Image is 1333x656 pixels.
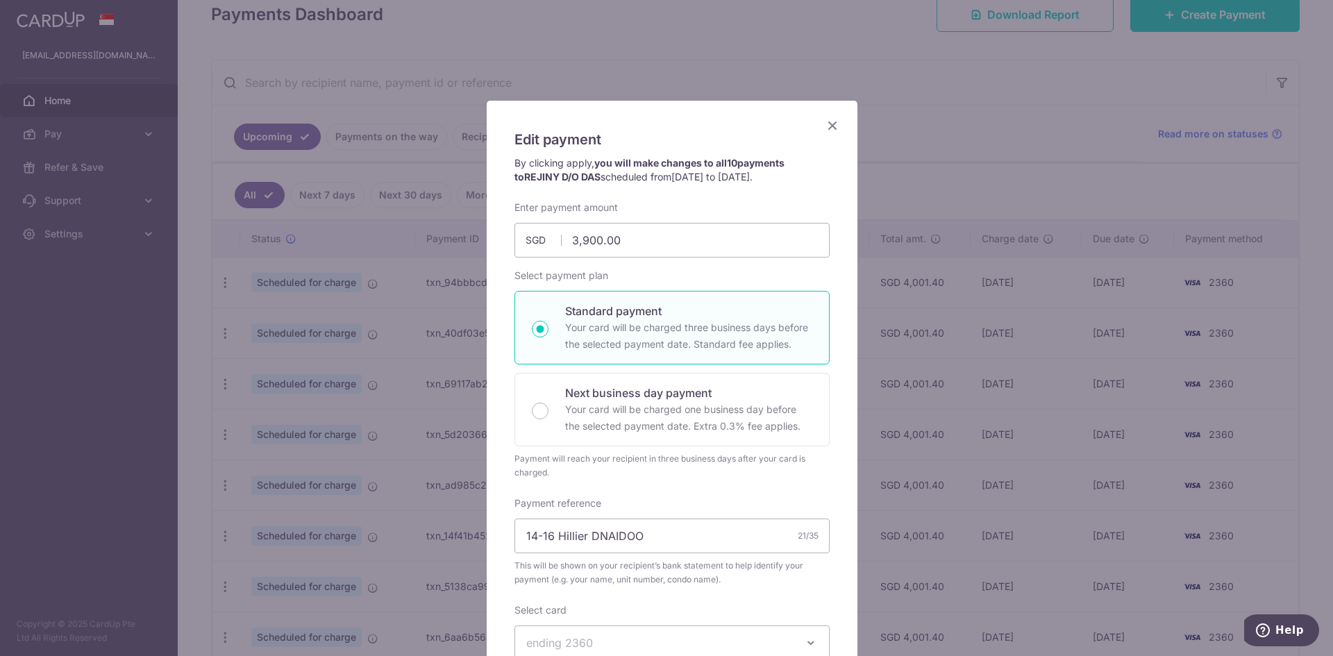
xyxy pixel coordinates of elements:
[565,319,812,353] p: Your card will be charged three business days before the selected payment date. Standard fee appl...
[524,171,601,183] span: REJINY D/O DAS
[514,223,830,258] input: 0.00
[565,401,812,435] p: Your card will be charged one business day before the selected payment date. Extra 0.3% fee applies.
[514,128,830,151] h5: Edit payment
[526,636,593,650] span: ending 2360
[514,156,830,184] p: By clicking apply, scheduled from .
[514,269,608,283] label: Select payment plan
[565,385,812,401] p: Next business day payment
[514,559,830,587] span: This will be shown on your recipient’s bank statement to help identify your payment (e.g. your na...
[798,529,819,543] div: 21/35
[514,496,601,510] label: Payment reference
[514,201,618,215] label: Enter payment amount
[565,303,812,319] p: Standard payment
[671,171,750,183] span: [DATE] to [DATE]
[727,157,737,169] span: 10
[526,233,562,247] span: SGD
[1244,614,1319,649] iframe: Opens a widget where you can find more information
[514,603,567,617] label: Select card
[824,117,841,134] button: Close
[514,157,785,183] strong: you will make changes to all payments to
[514,452,830,480] div: Payment will reach your recipient in three business days after your card is charged.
